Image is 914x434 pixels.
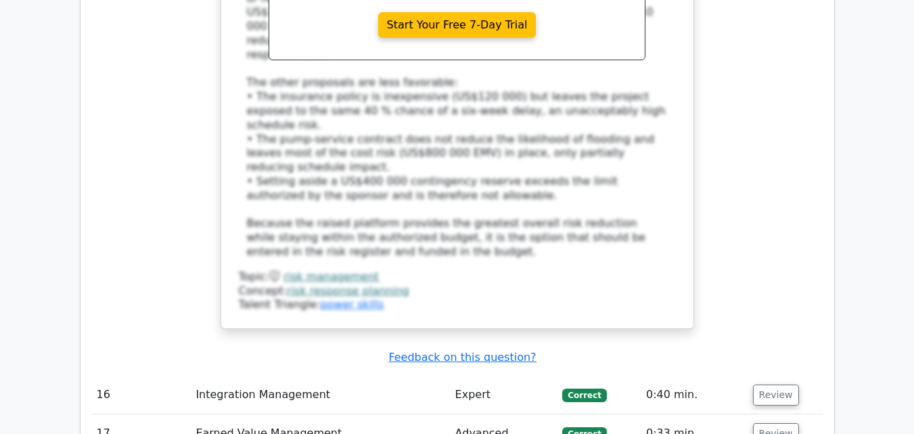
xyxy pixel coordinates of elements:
[239,270,676,284] div: Topic:
[378,12,536,38] a: Start Your Free 7-Day Trial
[320,298,384,311] a: power skills
[239,270,676,312] div: Talent Triangle:
[283,270,379,283] a: risk management
[91,376,191,414] td: 16
[190,376,449,414] td: Integration Management
[388,351,536,364] a: Feedback on this question?
[753,385,799,406] button: Review
[562,389,606,402] span: Correct
[239,284,676,299] div: Concept:
[450,376,557,414] td: Expert
[287,284,409,297] a: risk response planning
[641,376,748,414] td: 0:40 min.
